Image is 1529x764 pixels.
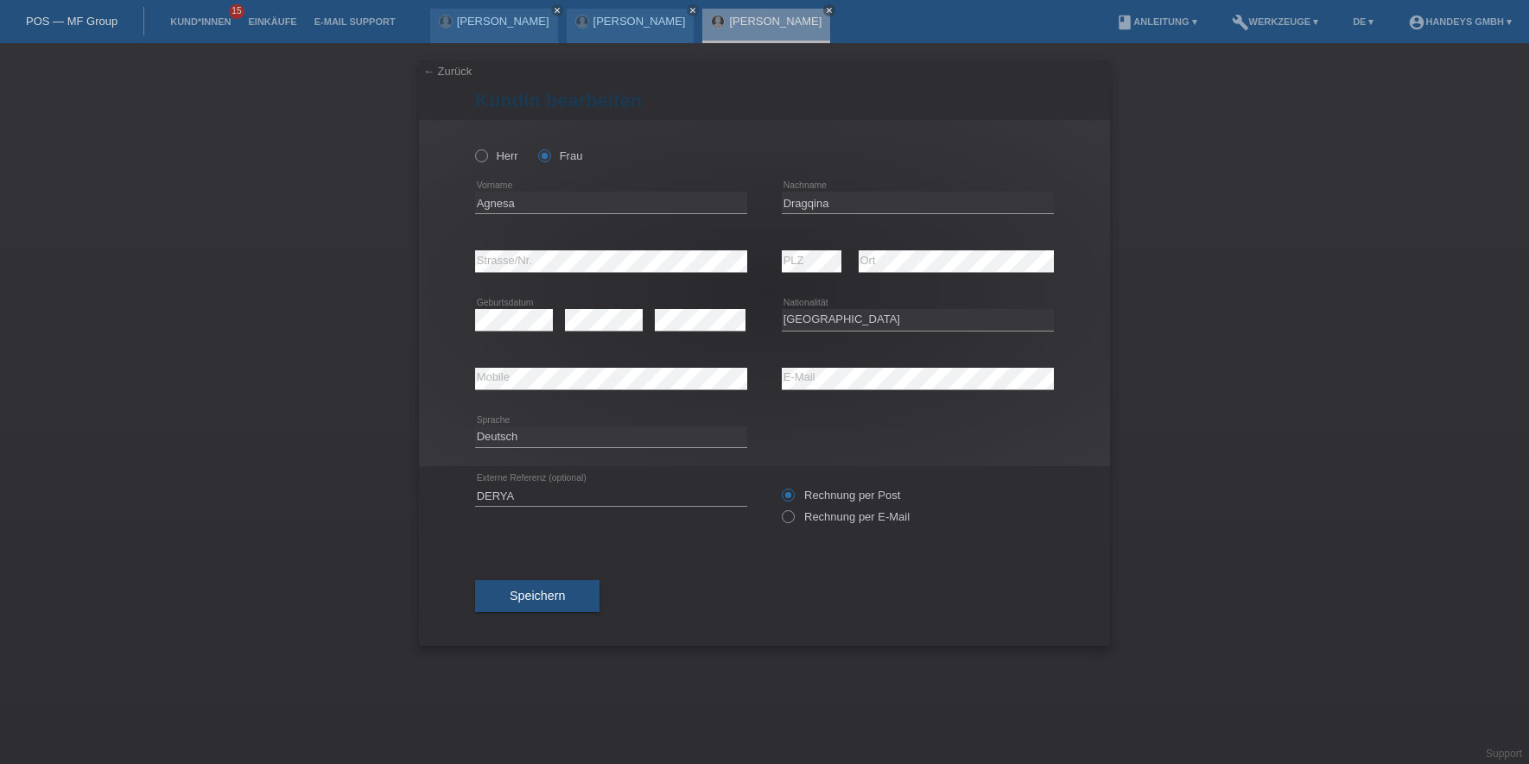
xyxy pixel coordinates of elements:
[1486,748,1522,760] a: Support
[475,149,518,162] label: Herr
[782,510,910,523] label: Rechnung per E-Mail
[229,4,244,19] span: 15
[510,589,565,603] span: Speichern
[26,15,117,28] a: POS — MF Group
[162,16,239,27] a: Kund*innen
[825,6,834,15] i: close
[551,4,563,16] a: close
[475,149,486,161] input: Herr
[1223,16,1328,27] a: buildWerkzeuge ▾
[475,90,1054,111] h1: Kundin bearbeiten
[538,149,549,161] input: Frau
[553,6,561,15] i: close
[1232,14,1249,31] i: build
[782,489,900,502] label: Rechnung per Post
[1399,16,1520,27] a: account_circleHandeys GmbH ▾
[239,16,305,27] a: Einkäufe
[423,65,472,78] a: ← Zurück
[475,580,600,613] button: Speichern
[593,15,686,28] a: [PERSON_NAME]
[729,15,822,28] a: [PERSON_NAME]
[306,16,404,27] a: E-Mail Support
[1107,16,1205,27] a: bookAnleitung ▾
[1408,14,1425,31] i: account_circle
[782,510,793,532] input: Rechnung per E-Mail
[782,489,793,510] input: Rechnung per Post
[1116,14,1133,31] i: book
[688,6,697,15] i: close
[823,4,835,16] a: close
[1344,16,1382,27] a: DE ▾
[457,15,549,28] a: [PERSON_NAME]
[687,4,699,16] a: close
[538,149,582,162] label: Frau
